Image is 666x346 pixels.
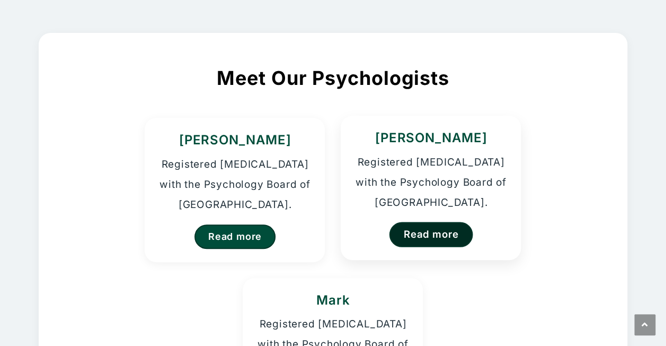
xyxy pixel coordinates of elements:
[354,129,508,147] h3: [PERSON_NAME]
[158,154,312,215] p: Registered [MEDICAL_DATA] with the Psychology Board of [GEOGRAPHIC_DATA].
[158,131,312,149] h3: [PERSON_NAME]
[354,152,508,213] p: Registered [MEDICAL_DATA] with the Psychology Board of [GEOGRAPHIC_DATA].
[77,65,588,91] h2: Meet Our Psychologists
[634,314,655,335] a: Scroll to the top of the page
[194,224,276,249] a: Read more about Kristina
[256,291,410,309] h3: Mark
[389,222,473,247] a: Read more about Homer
